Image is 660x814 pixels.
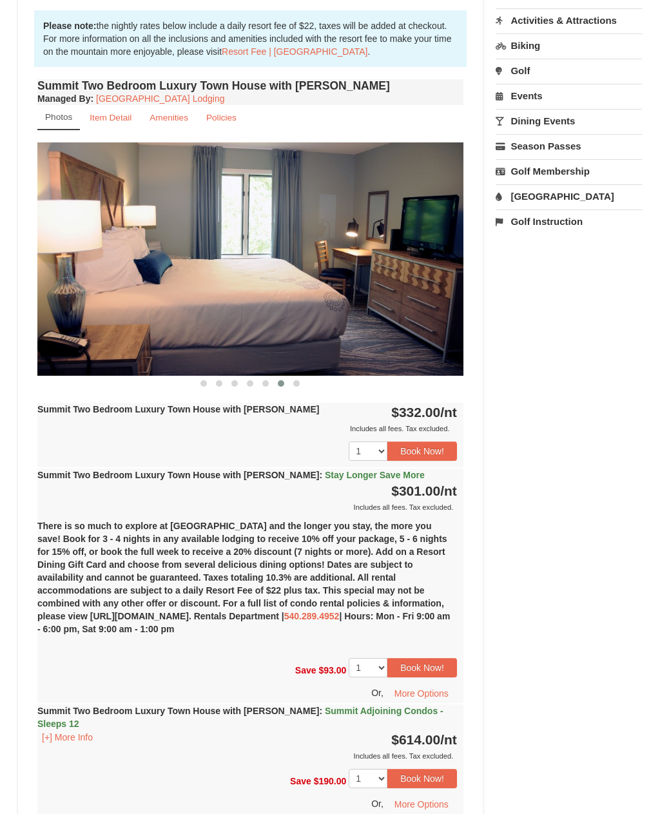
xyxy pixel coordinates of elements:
[387,659,457,678] button: Book Now!
[37,470,425,481] strong: Summit Two Bedroom Luxury Town House with [PERSON_NAME]
[496,110,642,133] a: Dining Events
[371,688,383,699] span: Or,
[150,113,188,123] small: Amenities
[198,106,245,131] a: Policies
[34,11,467,68] div: the nightly rates below include a daily resort fee of $22, taxes will be added at checkout. For m...
[314,777,347,787] span: $190.00
[295,666,316,676] span: Save
[37,94,90,104] span: Managed By
[496,34,642,58] a: Biking
[90,113,131,123] small: Item Detail
[290,777,311,787] span: Save
[496,210,642,234] a: Golf Instruction
[206,113,237,123] small: Policies
[496,160,642,184] a: Golf Membership
[37,143,463,376] img: 18876286-208-faf94db9.png
[387,770,457,789] button: Book Now!
[440,405,457,420] span: /nt
[43,21,96,32] strong: Please note:
[284,612,340,622] a: 540.289.4952
[37,731,97,745] button: [+] More Info
[37,501,457,514] div: Includes all fees. Tax excluded.
[37,423,457,436] div: Includes all fees. Tax excluded.
[496,135,642,159] a: Season Passes
[440,484,457,499] span: /nt
[387,442,457,461] button: Book Now!
[496,84,642,108] a: Events
[440,733,457,748] span: /nt
[96,94,224,104] a: [GEOGRAPHIC_DATA] Lodging
[391,405,457,420] strong: $332.00
[318,666,346,676] span: $93.00
[386,684,457,704] button: More Options
[319,470,322,481] span: :
[325,470,425,481] span: Stay Longer Save More
[45,113,72,122] small: Photos
[141,106,197,131] a: Amenities
[37,750,457,763] div: Includes all fees. Tax excluded.
[222,47,367,57] a: Resort Fee | [GEOGRAPHIC_DATA]
[391,484,440,499] span: $301.00
[37,80,463,93] h4: Summit Two Bedroom Luxury Town House with [PERSON_NAME]
[37,706,443,730] span: Summit Adjoining Condos - Sleeps 12
[37,405,319,415] strong: Summit Two Bedroom Luxury Town House with [PERSON_NAME]
[496,59,642,83] a: Golf
[37,94,93,104] strong: :
[371,799,383,809] span: Or,
[391,733,440,748] span: $614.00
[81,106,140,131] a: Item Detail
[496,185,642,209] a: [GEOGRAPHIC_DATA]
[37,106,80,131] a: Photos
[319,706,322,717] span: :
[37,514,463,652] div: There is so much to explore at [GEOGRAPHIC_DATA] and the longer you stay, the more you save! Book...
[496,9,642,33] a: Activities & Attractions
[37,706,443,730] strong: Summit Two Bedroom Luxury Town House with [PERSON_NAME]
